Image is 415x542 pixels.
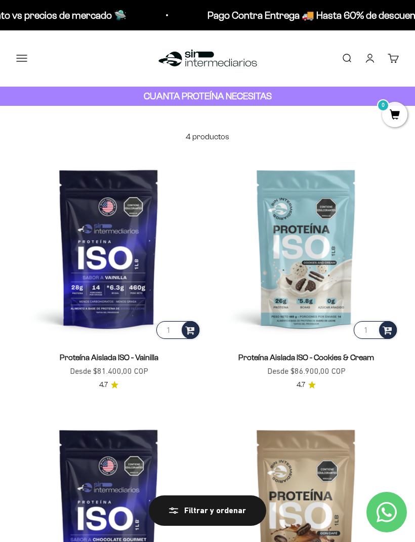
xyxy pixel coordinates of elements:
button: Filtrar y ordenar [149,495,266,526]
a: 4.74.7 de 5.0 estrellas [99,379,118,391]
mark: 0 [377,99,389,111]
img: Proteína Aislada ISO - Vainilla [16,156,201,341]
a: 4.74.7 de 5.0 estrellas [297,379,316,391]
span: 4.7 [99,379,108,391]
span: 4.7 [297,379,305,391]
a: 0 [382,110,407,121]
strong: CUANTA PROTEÍNA NECESITAS [144,91,272,101]
sale-price: Desde $86.900,00 COP [267,365,346,378]
a: Proteína Aislada ISO - Vainilla [60,353,158,362]
p: 4 productos [16,130,399,143]
a: Proteína Aislada ISO - Cookies & Cream [238,353,374,362]
img: Proteína Aislada ISO - Cookies & Cream [214,156,399,341]
div: Filtrar y ordenar [169,504,246,517]
sale-price: Desde $81.400,00 COP [70,365,148,378]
